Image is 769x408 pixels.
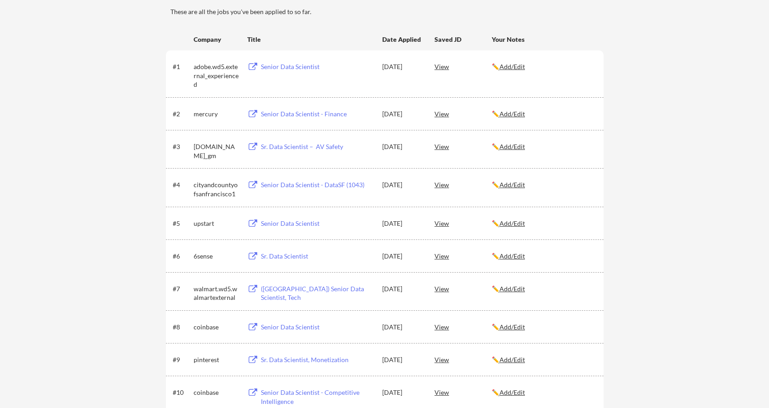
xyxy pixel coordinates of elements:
[261,388,374,406] div: Senior Data Scientist - Competitive Intelligence
[173,109,190,119] div: #2
[434,280,492,297] div: View
[194,219,239,228] div: upstart
[194,355,239,364] div: pinterest
[173,355,190,364] div: #9
[492,109,595,119] div: ✏️
[382,35,422,44] div: Date Applied
[194,142,239,160] div: [DOMAIN_NAME]_gm
[499,388,525,396] u: Add/Edit
[194,180,239,198] div: cityandcountyofsanfrancisco1
[492,142,595,151] div: ✏️
[434,58,492,75] div: View
[261,323,374,332] div: Senior Data Scientist
[194,252,239,261] div: 6sense
[499,219,525,227] u: Add/Edit
[492,252,595,261] div: ✏️
[261,180,374,189] div: Senior Data Scientist - DataSF (1043)
[382,323,422,332] div: [DATE]
[492,35,595,44] div: Your Notes
[170,7,604,16] div: These are all the jobs you've been applied to so far.
[173,219,190,228] div: #5
[434,248,492,264] div: View
[173,180,190,189] div: #4
[499,323,525,331] u: Add/Edit
[434,318,492,335] div: View
[499,285,525,293] u: Add/Edit
[492,323,595,332] div: ✏️
[434,215,492,231] div: View
[492,180,595,189] div: ✏️
[173,142,190,151] div: #3
[261,62,374,71] div: Senior Data Scientist
[382,180,422,189] div: [DATE]
[261,142,374,151] div: Sr. Data Scientist – AV Safety
[173,62,190,71] div: #1
[434,105,492,122] div: View
[194,284,239,302] div: walmart.wd5.walmartexternal
[434,31,492,47] div: Saved JD
[382,284,422,294] div: [DATE]
[261,109,374,119] div: Senior Data Scientist - Finance
[173,323,190,332] div: #8
[261,219,374,228] div: Senior Data Scientist
[382,62,422,71] div: [DATE]
[194,35,239,44] div: Company
[434,384,492,400] div: View
[194,109,239,119] div: mercury
[173,252,190,261] div: #6
[434,351,492,368] div: View
[382,109,422,119] div: [DATE]
[261,252,374,261] div: Sr. Data Scientist
[434,176,492,193] div: View
[499,252,525,260] u: Add/Edit
[492,62,595,71] div: ✏️
[194,323,239,332] div: coinbase
[173,388,190,397] div: #10
[382,388,422,397] div: [DATE]
[382,355,422,364] div: [DATE]
[499,143,525,150] u: Add/Edit
[492,388,595,397] div: ✏️
[173,284,190,294] div: #7
[499,63,525,70] u: Add/Edit
[492,284,595,294] div: ✏️
[261,284,374,302] div: ([GEOGRAPHIC_DATA]) Senior Data Scientist, Tech
[499,110,525,118] u: Add/Edit
[194,62,239,89] div: adobe.wd5.external_experienced
[499,356,525,363] u: Add/Edit
[492,219,595,228] div: ✏️
[261,355,374,364] div: Sr. Data Scientist, Monetization
[382,219,422,228] div: [DATE]
[499,181,525,189] u: Add/Edit
[492,355,595,364] div: ✏️
[382,252,422,261] div: [DATE]
[194,388,239,397] div: coinbase
[434,138,492,154] div: View
[247,35,374,44] div: Title
[382,142,422,151] div: [DATE]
